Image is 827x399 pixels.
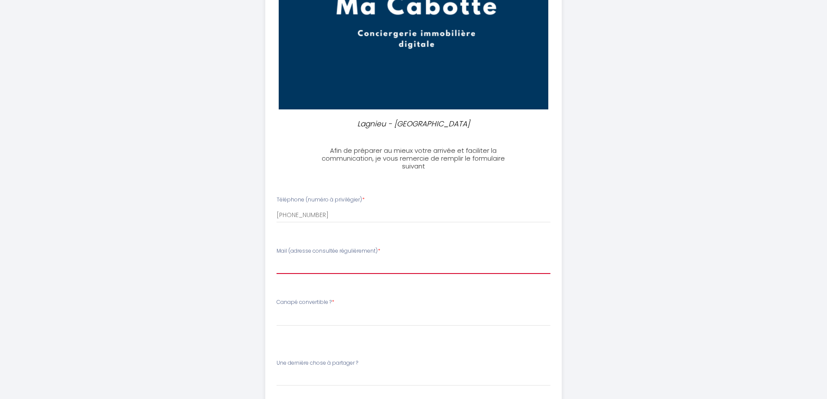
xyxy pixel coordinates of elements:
[317,147,510,170] h3: Afin de préparer au mieux votre arrivée et faciliter la communication, je vous remercie de rempli...
[277,247,380,255] label: Mail (adresse consultée régulièrement)
[277,298,334,307] label: Canapé convertible ?
[277,196,365,204] label: Téléphone (numéro à privilégier)
[321,118,507,130] p: Lagnieu - [GEOGRAPHIC_DATA]
[277,359,358,367] label: Une dernière chose à partager ?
